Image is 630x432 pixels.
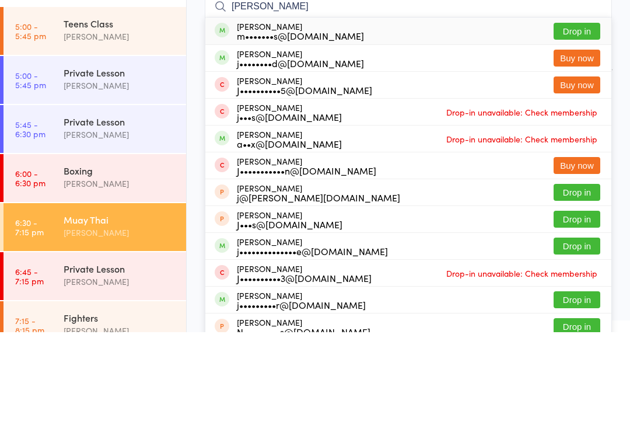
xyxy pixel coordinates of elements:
div: [PERSON_NAME] [237,391,366,409]
span: [GEOGRAPHIC_DATA] [205,65,612,76]
div: Muay Thai [64,313,176,326]
div: Events for [15,34,72,54]
div: j@[PERSON_NAME][DOMAIN_NAME] [237,292,400,302]
div: j••••••••d@[DOMAIN_NAME] [237,158,364,168]
div: J••••••••••5@[DOMAIN_NAME] [237,185,372,194]
span: [PERSON_NAME] [205,53,594,65]
div: J•••••••••••n@[DOMAIN_NAME] [237,266,376,275]
button: Buy now [554,257,600,274]
a: 5:45 -6:30 pmPrivate Lesson[PERSON_NAME] [3,205,186,253]
a: 5:00 -5:45 pmTeens Class[PERSON_NAME] [3,107,186,155]
div: j•••••••••r@[DOMAIN_NAME] [237,400,366,409]
time: 6:00 - 6:30 pm [15,269,45,287]
div: At [84,34,142,54]
div: J••••••••••3@[DOMAIN_NAME] [237,373,372,382]
a: 6:30 -7:15 pmMuay Thai[PERSON_NAME] [3,303,186,351]
span: [DATE] 6:30pm [205,41,594,53]
a: 6:00 -6:30 pmBoxing[PERSON_NAME] [3,254,186,302]
time: 5:45 - 6:30 pm [15,220,45,238]
div: [PERSON_NAME] [64,130,176,143]
button: Drop in [554,311,600,328]
div: [PERSON_NAME] [237,310,342,329]
div: [PERSON_NAME] [64,375,176,388]
div: [PERSON_NAME] [237,121,364,140]
input: Search [205,93,612,120]
div: [PERSON_NAME] [237,337,388,356]
div: [PERSON_NAME] [237,364,372,382]
div: [PERSON_NAME] [237,256,376,275]
div: [PERSON_NAME] [64,326,176,339]
div: [PERSON_NAME] [64,179,176,192]
div: [PERSON_NAME] [237,203,342,221]
button: Buy now [554,149,600,166]
div: j••••••••••••••e@[DOMAIN_NAME] [237,346,388,356]
button: Drop in [554,123,600,140]
a: 5:00 -5:45 pmPrivate Lesson[PERSON_NAME] [3,156,186,204]
button: Drop in [554,391,600,408]
div: [PERSON_NAME] [64,228,176,241]
div: Private Lesson [64,166,176,179]
div: [PERSON_NAME] [237,229,342,248]
time: 6:45 - 7:15 pm [15,367,44,385]
time: 5:00 - 5:45 pm [15,121,46,140]
div: Fighters [64,411,176,424]
div: [PERSON_NAME] [64,277,176,290]
button: Drop in [554,337,600,354]
div: [PERSON_NAME] [237,176,372,194]
div: Any location [84,54,142,67]
div: [PERSON_NAME] [237,149,364,168]
span: Drop-in unavailable: Check membership [443,230,600,248]
div: Teens Class [64,117,176,130]
h2: Muay Thai Check-in [205,16,612,36]
div: a••x@[DOMAIN_NAME] [237,239,342,248]
div: m•••••••s@[DOMAIN_NAME] [237,131,364,140]
div: j•••s@[DOMAIN_NAME] [237,212,342,221]
span: Drop-in unavailable: Check membership [443,364,600,382]
button: Buy now [554,176,600,193]
div: [PERSON_NAME] [237,283,400,302]
div: Boxing [64,264,176,277]
button: Drop in [554,284,600,301]
span: Drop-in unavailable: Check membership [443,203,600,221]
a: 6:45 -7:15 pmPrivate Lesson[PERSON_NAME] [3,352,186,400]
div: J•••s@[DOMAIN_NAME] [237,319,342,329]
img: Bulldog Gym Castle Hill Pty Ltd [12,13,55,23]
a: [DATE] [15,54,44,67]
div: Private Lesson [64,362,176,375]
time: 5:00 - 5:45 pm [15,170,46,189]
div: Private Lesson [64,215,176,228]
time: 6:30 - 7:15 pm [15,318,44,336]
